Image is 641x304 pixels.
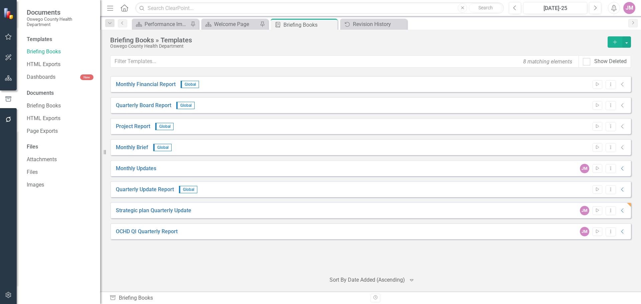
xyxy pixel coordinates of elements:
[27,115,93,122] a: HTML Exports
[135,2,504,14] input: Search ClearPoint...
[523,2,587,14] button: [DATE]-25
[134,20,189,28] a: Performance Improvement Plans
[116,102,171,109] a: Quarterly Board Report
[27,143,93,151] div: Files
[153,144,172,151] span: Global
[27,181,93,189] a: Images
[27,36,93,43] div: Templates
[116,123,150,130] a: Project Report
[27,102,93,110] a: Briefing Books
[116,228,178,236] a: OCHD QI Quarterly Report
[27,169,93,176] a: Files
[116,165,156,173] a: Monthly Updates
[27,156,93,164] a: Attachments
[353,20,405,28] div: Revision History
[580,227,589,236] div: JM
[342,20,405,28] a: Revision History
[203,20,258,28] a: Welcome Page
[214,20,258,28] div: Welcome Page
[580,206,589,215] div: JM
[27,73,80,81] a: Dashboards
[283,21,336,29] div: Briefing Books
[116,81,176,88] a: Monthly Financial Report
[521,56,574,67] div: 8 matching elements
[181,81,199,88] span: Global
[27,61,93,68] a: HTML Exports
[110,294,366,302] div: Briefing Books
[27,48,93,56] a: Briefing Books
[176,102,195,109] span: Global
[116,186,174,194] a: Quarterly Update Report
[116,207,191,215] a: Strategic plan Quarterly Update
[27,127,93,135] a: Page Exports
[155,123,174,130] span: Global
[580,164,589,173] div: JM
[525,4,585,12] div: [DATE]-25
[110,55,579,68] input: Filter Templates...
[27,89,93,97] div: Documents
[594,58,627,65] div: Show Deleted
[110,36,604,44] div: Briefing Books » Templates
[145,20,189,28] div: Performance Improvement Plans
[623,2,635,14] button: JM
[110,44,604,49] div: Oswego County Health Department
[116,144,148,151] a: Monthly Brief
[27,16,93,27] small: Oswego County Health Department
[179,186,197,193] span: Global
[27,8,93,16] span: Documents
[3,8,15,19] img: ClearPoint Strategy
[469,3,502,13] button: Search
[478,5,493,10] span: Search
